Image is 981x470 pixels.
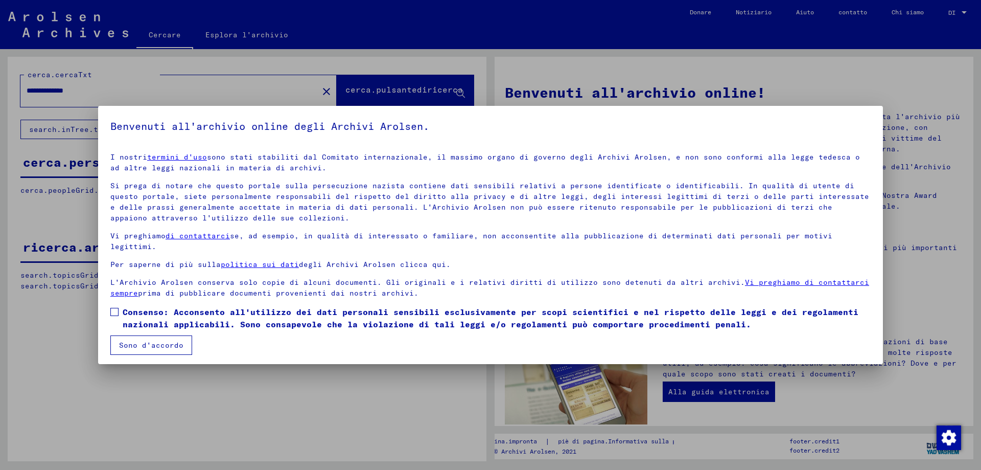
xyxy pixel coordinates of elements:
[123,307,858,329] font: Consenso: Acconsento all'utilizzo dei dati personali sensibili esclusivamente per scopi scientifi...
[299,260,451,269] font: degli Archivi Arolsen clicca qui.
[110,278,745,287] font: L'Archivio Arolsen conserva solo copie di alcuni documenti. Gli originali e i relativi diritti di...
[119,341,183,350] font: Sono d'accordo
[138,288,418,298] font: prima di pubblicare documenti provenienti dai nostri archivi.
[936,425,961,450] div: Zustimmung ändern
[110,152,860,172] font: sono stati stabiliti dal Comitato internazionale, il massimo organo di governo degli Archivi Arol...
[110,260,221,269] font: Per saperne di più sulla
[110,231,166,240] font: Vi preghiamo
[110,181,869,222] font: Si prega di notare che questo portale sulla persecuzione nazista contiene dati sensibili relativi...
[166,231,230,240] a: di contattarci
[147,152,207,162] a: termini d'uso
[110,335,192,355] button: Sono d'accordo
[110,120,429,132] font: Benvenuti all'archivio online degli Archivi Arolsen.
[110,152,147,162] font: I nostri
[937,426,961,450] img: Zustimmung ändern
[221,260,299,269] a: politica sui dati
[110,278,869,298] a: Vi preghiamo di contattarci sempre
[110,231,832,251] font: se, ad esempio, in qualità di interessato o familiare, non acconsentite alla pubblicazione di det...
